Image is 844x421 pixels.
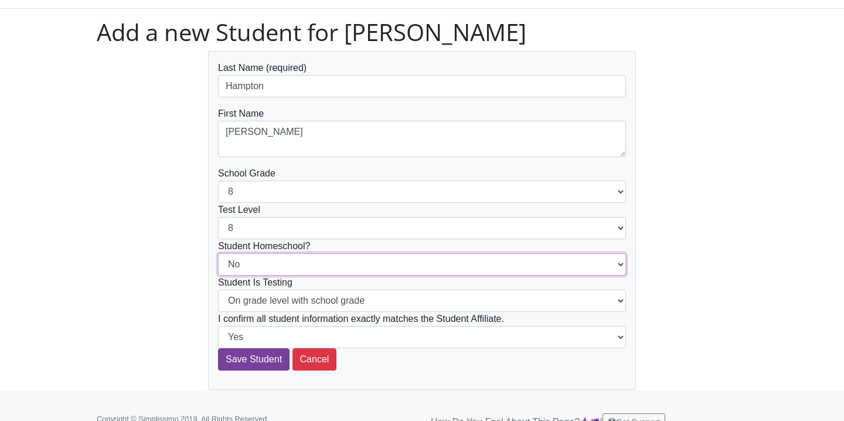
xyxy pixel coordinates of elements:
form: School Grade Test Level Student Homeschool? Student Is Testing I confirm all student information ... [218,61,626,371]
button: Cancel [292,348,337,371]
div: Last Name (required) [218,61,626,97]
input: Save Student [218,348,290,371]
h1: Add a new Student for [PERSON_NAME] [97,18,747,46]
div: First Name [218,107,626,157]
